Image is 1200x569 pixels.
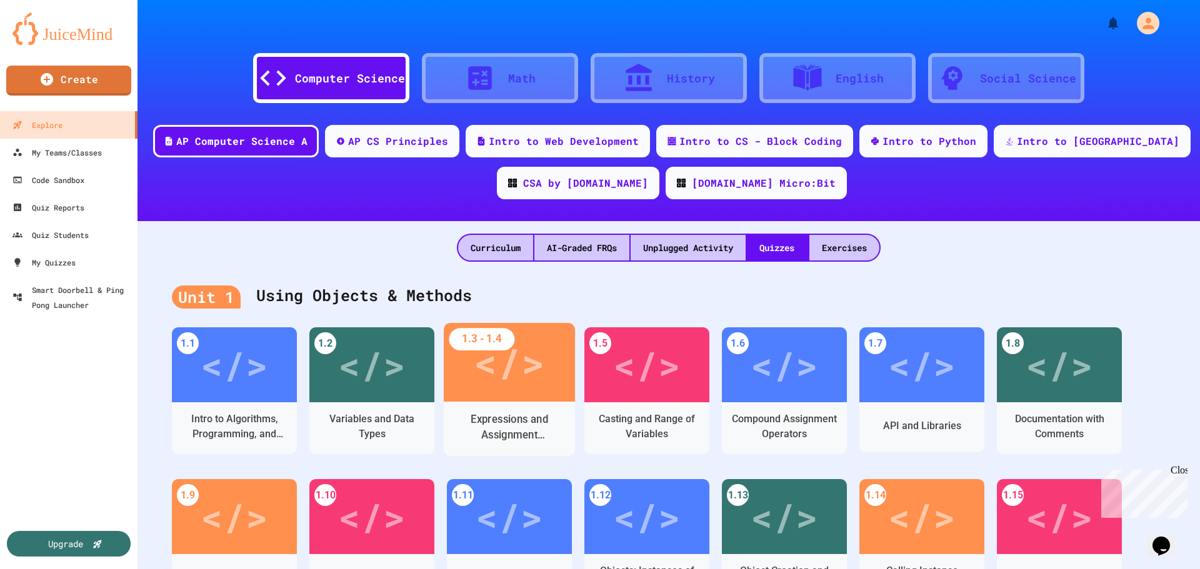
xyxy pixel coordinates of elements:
div: 1.1 [177,332,199,354]
div: Variables and Data Types [319,412,425,442]
div: Using Objects & Methods [172,271,1166,321]
div: 1.13 [727,484,749,506]
img: CODE_logo_RGB.png [508,179,517,187]
img: logo-orange.svg [12,12,125,45]
div: My Account [1124,9,1162,37]
div: AP Computer Science A [176,134,307,149]
div: AP CS Principles [348,134,448,149]
div: 1.10 [314,484,336,506]
img: CODE_logo_RGB.png [677,179,686,187]
div: Code Sandbox [12,172,84,187]
div: Explore [12,117,62,132]
div: </> [888,488,956,545]
div: API and Libraries [883,418,961,433]
div: Chat with us now!Close [5,5,86,79]
div: </> [751,337,818,393]
div: Math [508,70,536,87]
div: 1.12 [589,484,611,506]
div: 1.6 [727,332,749,354]
div: </> [1026,488,1093,545]
div: </> [1026,337,1093,393]
div: History [667,70,715,87]
div: Unplugged Activity [631,235,746,260]
div: 1.11 [452,484,474,506]
div: 1.7 [864,332,886,354]
div: Quiz Reports [12,200,84,215]
div: </> [613,488,681,545]
div: 1.15 [1002,484,1024,506]
div: 1.5 [589,332,611,354]
div: Intro to Python [882,134,976,149]
div: </> [338,488,406,545]
div: My Quizzes [12,255,76,270]
div: Documentation with Comments [1006,412,1112,442]
div: Quizzes [747,235,807,260]
div: [DOMAIN_NAME] Micro:Bit [692,176,836,190]
div: English [836,70,884,87]
div: Quiz Students [12,227,89,242]
div: </> [474,333,544,392]
div: Intro to Web Development [489,134,639,149]
div: 1.2 [314,332,336,354]
div: Unit 1 [172,285,241,309]
div: Compound Assignment Operators [731,412,837,442]
div: Computer Science [295,70,405,87]
div: </> [476,488,543,545]
iframe: chat widget [1096,465,1187,518]
iframe: chat widget [1147,519,1187,557]
div: Intro to Algorithms, Programming, and Compilers [181,412,287,442]
div: Exercises [809,235,879,260]
div: </> [201,488,268,545]
div: </> [338,337,406,393]
div: 1.8 [1002,332,1024,354]
div: Expressions and Assignment Statements [454,412,566,443]
div: </> [613,337,681,393]
div: </> [201,337,268,393]
div: CSA by [DOMAIN_NAME] [523,176,648,190]
div: Intro to [GEOGRAPHIC_DATA] [1017,134,1179,149]
a: Create [6,66,131,96]
div: AI-Graded FRQs [534,235,629,260]
div: </> [751,488,818,545]
div: Intro to CS - Block Coding [679,134,842,149]
div: </> [888,337,956,393]
div: My Notifications [1082,12,1124,34]
div: 1.9 [177,484,199,506]
div: Curriculum [458,235,533,260]
div: Social Science [980,70,1076,87]
div: Smart Doorbell & Ping Pong Launcher [12,282,132,312]
div: Upgrade [48,537,83,550]
div: Casting and Range of Variables [594,412,700,442]
div: 1.3 - 1.4 [449,328,514,350]
div: My Teams/Classes [12,145,102,160]
div: 1.14 [864,484,886,506]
